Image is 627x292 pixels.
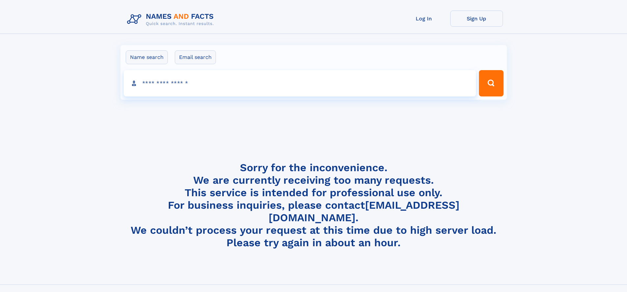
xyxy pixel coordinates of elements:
[126,50,168,64] label: Name search
[450,11,503,27] a: Sign Up
[479,70,503,96] button: Search Button
[269,199,459,224] a: [EMAIL_ADDRESS][DOMAIN_NAME]
[398,11,450,27] a: Log In
[124,70,476,96] input: search input
[124,161,503,249] h4: Sorry for the inconvenience. We are currently receiving too many requests. This service is intend...
[175,50,216,64] label: Email search
[124,11,219,28] img: Logo Names and Facts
